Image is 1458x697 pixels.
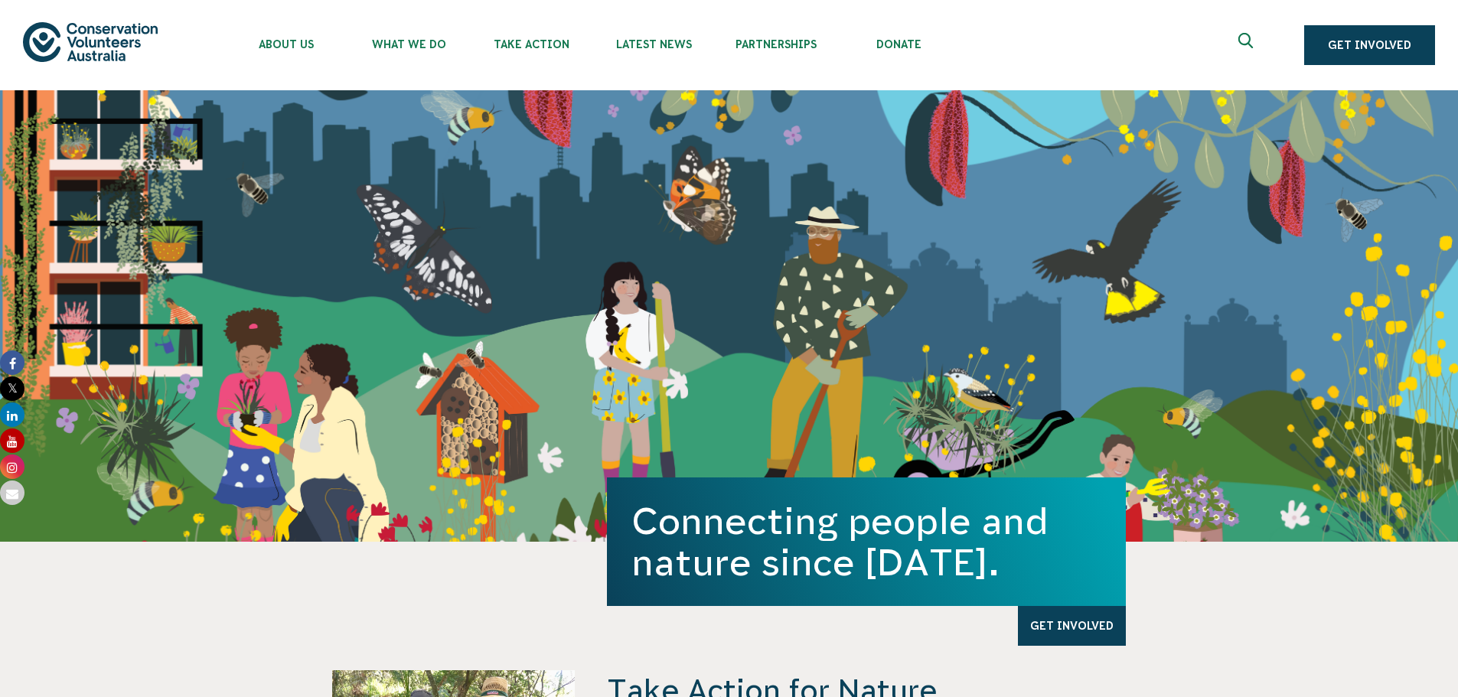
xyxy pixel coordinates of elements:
[1238,33,1257,57] span: Expand search box
[470,38,592,50] span: Take Action
[23,22,158,61] img: logo.svg
[1304,25,1435,65] a: Get Involved
[225,38,347,50] span: About Us
[1018,606,1126,646] a: Get Involved
[837,38,960,50] span: Donate
[347,38,470,50] span: What We Do
[1229,27,1266,64] button: Expand search box Close search box
[715,38,837,50] span: Partnerships
[631,500,1101,583] h1: Connecting people and nature since [DATE].
[592,38,715,50] span: Latest News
